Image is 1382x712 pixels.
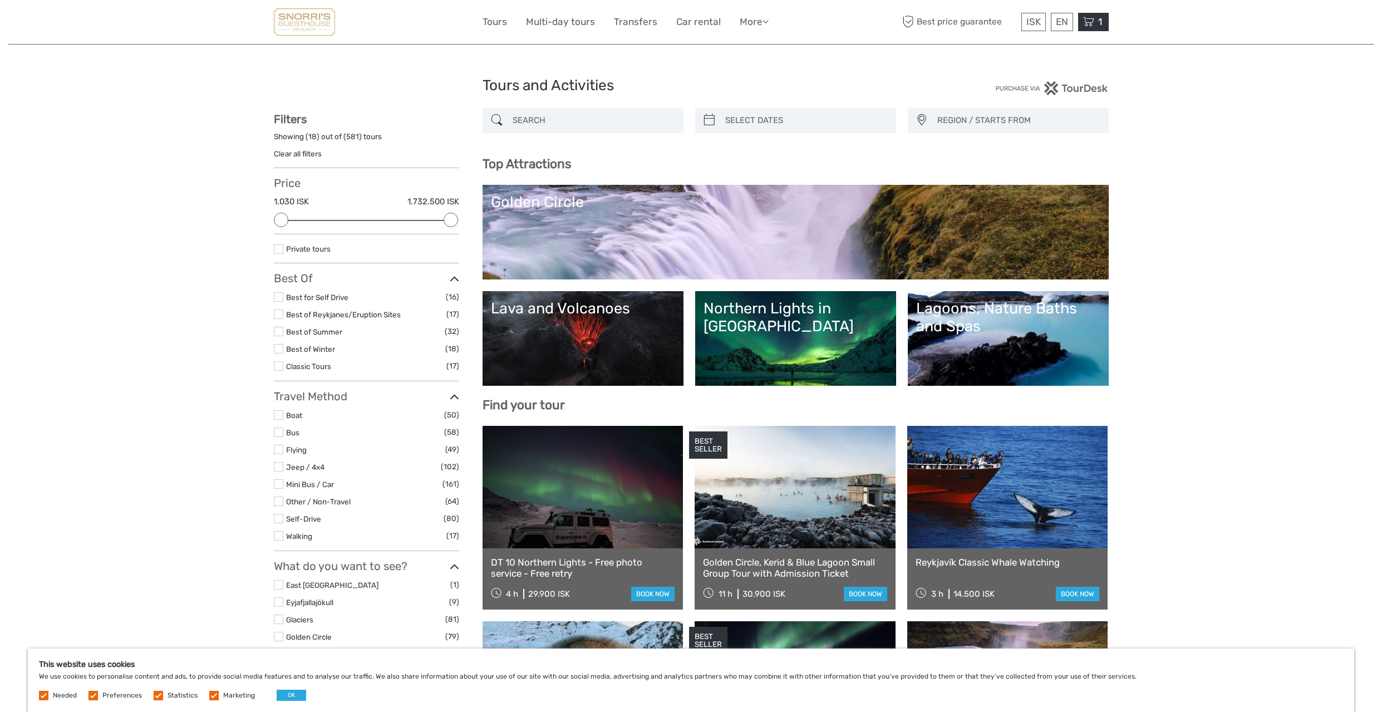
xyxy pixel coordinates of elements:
[446,308,459,321] span: (17)
[274,8,335,36] img: Snorri's Guesthouse
[286,463,324,472] a: Jeep / 4x4
[444,409,459,421] span: (50)
[689,627,727,655] div: BEST SELLER
[721,111,891,130] input: SELECT DATES
[286,615,313,624] a: Glaciers
[16,19,126,28] p: We're away right now. Please check back later!
[704,299,888,336] div: Northern Lights in [GEOGRAPHIC_DATA]
[286,293,348,302] a: Best for Self Drive
[445,630,459,643] span: (79)
[286,310,401,319] a: Best of Reykjanes/Eruption Sites
[274,196,309,208] label: 1.030 ISK
[28,649,1354,712] div: We use cookies to personalise content and ads, to provide social media features and to analyse ou...
[286,428,299,437] a: Bus
[444,512,459,525] span: (80)
[491,557,675,580] a: DT 10 Northern Lights - Free photo service - Free retry
[689,431,727,459] div: BEST SELLER
[1051,13,1073,31] div: EN
[274,131,459,149] div: Showing ( ) out of ( ) tours
[274,559,459,573] h3: What do you want to see?
[931,589,943,599] span: 3 h
[102,691,142,700] label: Preferences
[286,362,331,371] a: Classic Tours
[526,14,595,30] a: Multi-day tours
[916,557,1100,568] a: Reykjavík Classic Whale Watching
[286,244,331,253] a: Private tours
[446,529,459,542] span: (17)
[631,587,675,601] a: book now
[286,598,333,607] a: Eyjafjallajökull
[995,81,1108,95] img: PurchaseViaTourDesk.png
[483,14,507,30] a: Tours
[444,426,459,439] span: (58)
[916,299,1100,336] div: Lagoons, Nature Baths and Spas
[676,14,721,30] a: Car rental
[274,149,322,158] a: Clear all filters
[286,497,351,506] a: Other / Non-Travel
[286,632,332,641] a: Golden Circle
[719,589,732,599] span: 11 h
[491,193,1100,271] a: Golden Circle
[704,299,888,377] a: Northern Lights in [GEOGRAPHIC_DATA]
[286,345,335,353] a: Best of Winter
[703,557,887,580] a: Golden Circle, Kerid & Blue Lagoon Small Group Tour with Admission Ticket
[168,691,198,700] label: Statistics
[39,660,1343,669] h5: This website uses cookies
[407,196,459,208] label: 1.732.500 ISK
[1096,16,1104,27] span: 1
[223,691,255,700] label: Marketing
[53,691,77,700] label: Needed
[441,460,459,473] span: (102)
[446,360,459,372] span: (17)
[286,581,378,590] a: East [GEOGRAPHIC_DATA]
[445,443,459,456] span: (49)
[286,532,312,541] a: Walking
[286,480,334,489] a: Mini Bus / Car
[614,14,657,30] a: Transfers
[508,111,678,130] input: SEARCH
[128,17,141,31] button: Open LiveChat chat widget
[277,690,306,701] button: OK
[916,299,1100,377] a: Lagoons, Nature Baths and Spas
[445,613,459,626] span: (81)
[491,299,675,317] div: Lava and Volcanoes
[483,156,571,171] b: Top Attractions
[844,587,887,601] a: book now
[528,589,570,599] div: 29.900 ISK
[449,596,459,608] span: (9)
[274,176,459,190] h3: Price
[491,299,675,377] a: Lava and Volcanoes
[286,514,321,523] a: Self-Drive
[286,445,307,454] a: Flying
[286,327,342,336] a: Best of Summer
[445,342,459,355] span: (18)
[446,291,459,303] span: (16)
[740,14,769,30] a: More
[445,495,459,508] span: (64)
[274,272,459,285] h3: Best Of
[953,589,995,599] div: 14.500 ISK
[450,647,459,660] span: (4)
[308,131,317,142] label: 18
[346,131,359,142] label: 581
[506,589,518,599] span: 4 h
[286,411,302,420] a: Boat
[483,397,565,413] b: Find your tour
[274,390,459,403] h3: Travel Method
[483,77,900,95] h1: Tours and Activities
[932,111,1103,130] button: REGION / STARTS FROM
[1026,16,1041,27] span: ISK
[450,578,459,591] span: (1)
[445,325,459,338] span: (32)
[274,112,307,126] strong: Filters
[900,13,1019,31] span: Best price guarantee
[742,589,785,599] div: 30.900 ISK
[1056,587,1099,601] a: book now
[442,478,459,490] span: (161)
[491,193,1100,211] div: Golden Circle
